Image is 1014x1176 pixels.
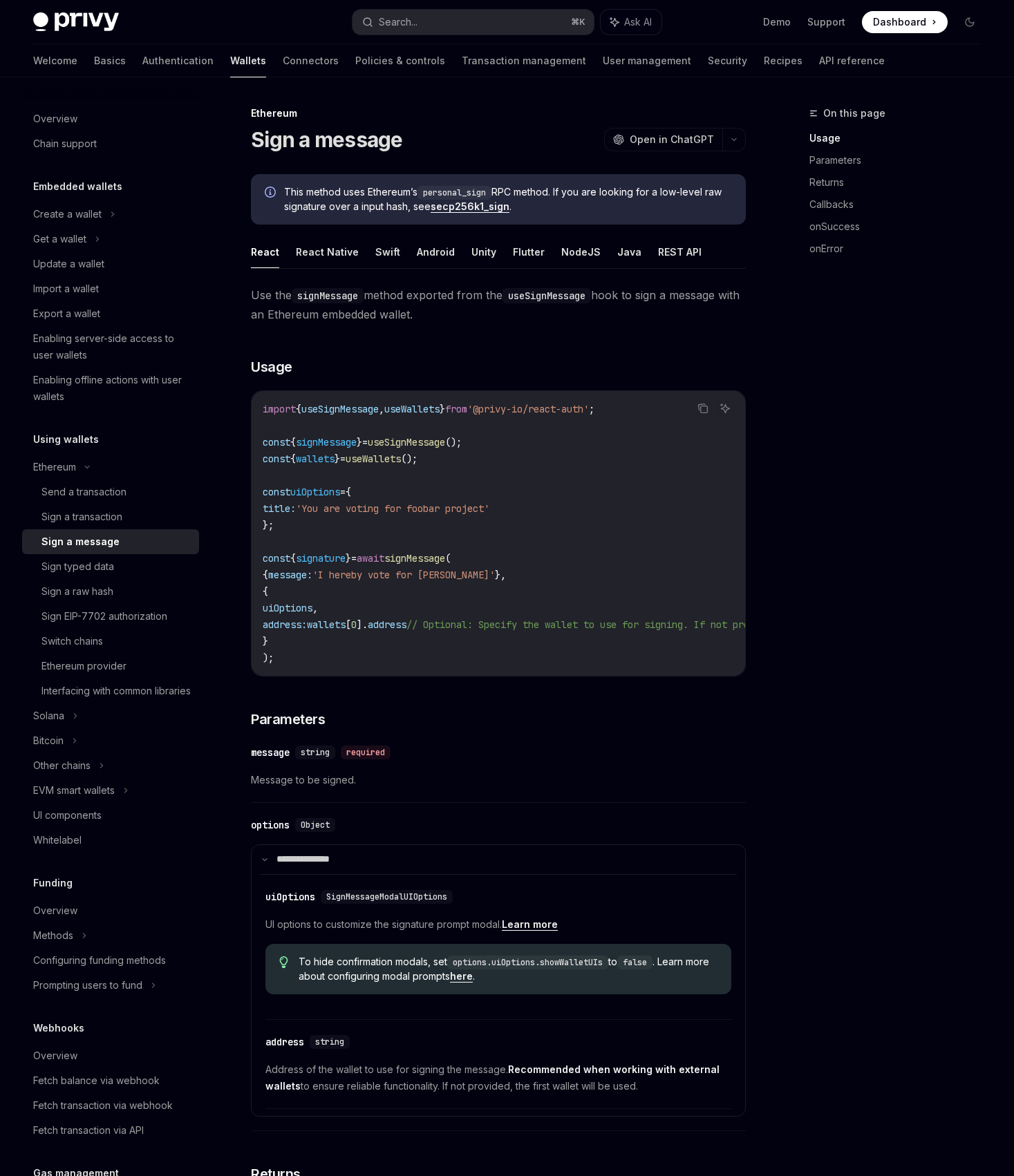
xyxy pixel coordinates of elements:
[265,1035,304,1049] div: address
[362,436,368,448] span: =
[263,486,290,498] span: const
[33,1020,84,1036] h5: Webhooks
[341,746,391,759] div: required
[384,552,445,565] span: signMessage
[326,891,447,902] span: SignMessageModalUIOptions
[263,519,274,531] span: };
[307,618,346,631] span: wallets
[33,832,82,848] div: Whitelabel
[33,1097,173,1114] div: Fetch transaction via webhook
[33,44,77,77] a: Welcome
[263,569,268,581] span: {
[335,453,340,465] span: }
[379,14,417,30] div: Search...
[807,15,845,29] a: Support
[33,875,73,891] h5: Funding
[296,436,357,448] span: signMessage
[290,453,296,465] span: {
[708,44,747,77] a: Security
[658,236,702,268] button: REST API
[33,206,102,222] div: Create a wallet
[33,782,115,799] div: EVM smart wallets
[33,330,191,363] div: Enabling server-side access to user wallets
[33,231,86,247] div: Get a wallet
[263,652,274,664] span: );
[351,552,357,565] span: =
[873,15,926,29] span: Dashboard
[296,502,489,515] span: 'You are voting for foobar project'
[763,15,791,29] a: Demo
[346,552,351,565] span: }
[33,807,102,824] div: UI components
[230,44,266,77] a: Wallets
[41,558,114,575] div: Sign typed data
[263,602,312,614] span: uiOptions
[340,453,346,465] span: =
[22,579,199,604] a: Sign a raw hash
[299,955,718,983] span: To hide confirmation modals, set to . Learn more about configuring modal prompts .
[346,486,351,498] span: {
[301,819,330,831] span: Object
[22,106,199,131] a: Overview
[603,44,691,77] a: User management
[764,44,802,77] a: Recipes
[33,281,99,297] div: Import a wallet
[41,608,167,625] div: Sign EIP-7702 authorization
[41,583,113,600] div: Sign a raw hash
[296,552,346,565] span: signature
[368,618,406,631] span: address
[601,10,661,35] button: Ask AI
[265,916,731,933] span: UI options to customize the signature prompt modal.
[263,618,307,631] span: address:
[33,256,104,272] div: Update a wallet
[630,133,714,146] span: Open in ChatGPT
[33,12,119,32] img: dark logo
[33,732,64,749] div: Bitcoin
[33,372,191,405] div: Enabling offline actions with user wallets
[33,1122,144,1139] div: Fetch transaction via API
[503,288,591,303] code: useSignMessage
[694,399,712,417] button: Copy the contents from the code block
[561,236,601,268] button: NodeJS
[462,44,586,77] a: Transaction management
[33,757,91,774] div: Other chains
[263,552,290,565] span: const
[379,403,384,415] span: ,
[33,902,77,919] div: Overview
[312,569,495,581] span: 'I hereby vote for [PERSON_NAME]'
[284,185,732,214] span: This method uses Ethereum’s RPC method. If you are looking for a low-level raw signature over a i...
[819,44,885,77] a: API reference
[604,128,722,151] button: Open in ChatGPT
[445,436,462,448] span: ();
[357,552,384,565] span: await
[33,1047,77,1064] div: Overview
[809,171,992,193] a: Returns
[268,569,312,581] span: message:
[513,236,545,268] button: Flutter
[296,403,301,415] span: {
[502,918,558,931] a: Learn more
[357,618,368,631] span: ].
[346,453,401,465] span: useWallets
[340,486,346,498] span: =
[315,1036,344,1047] span: string
[263,502,296,515] span: title:
[263,585,268,598] span: {
[283,44,339,77] a: Connectors
[296,236,359,268] button: React Native
[22,276,199,301] a: Import a wallet
[251,285,746,324] span: Use the method exported from the hook to sign a message with an Ethereum embedded wallet.
[445,403,467,415] span: from
[33,1072,160,1089] div: Fetch balance via webhook
[301,747,330,758] span: string
[384,403,440,415] span: useWallets
[22,828,199,853] a: Whitelabel
[312,602,318,614] span: ,
[22,1068,199,1093] a: Fetch balance via webhook
[495,569,506,581] span: },
[296,453,335,465] span: wallets
[41,683,191,699] div: Interfacing with common libraries
[22,480,199,504] a: Send a transaction
[375,236,400,268] button: Swift
[351,618,357,631] span: 0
